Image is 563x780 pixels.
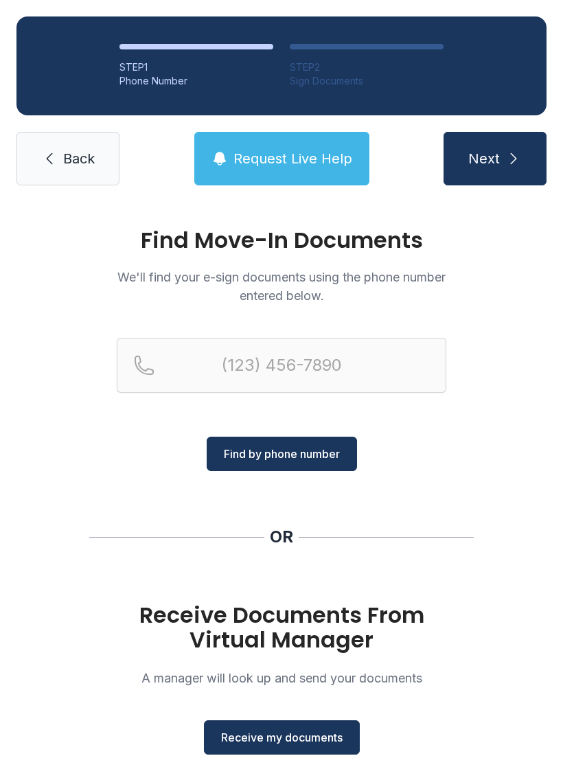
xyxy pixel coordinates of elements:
[119,74,273,88] div: Phone Number
[117,229,446,251] h1: Find Move-In Documents
[117,268,446,305] p: We'll find your e-sign documents using the phone number entered below.
[290,74,444,88] div: Sign Documents
[63,149,95,168] span: Back
[117,338,446,393] input: Reservation phone number
[119,60,273,74] div: STEP 1
[468,149,500,168] span: Next
[233,149,352,168] span: Request Live Help
[221,729,343,746] span: Receive my documents
[224,446,340,462] span: Find by phone number
[117,669,446,687] p: A manager will look up and send your documents
[270,526,293,548] div: OR
[290,60,444,74] div: STEP 2
[117,603,446,652] h1: Receive Documents From Virtual Manager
